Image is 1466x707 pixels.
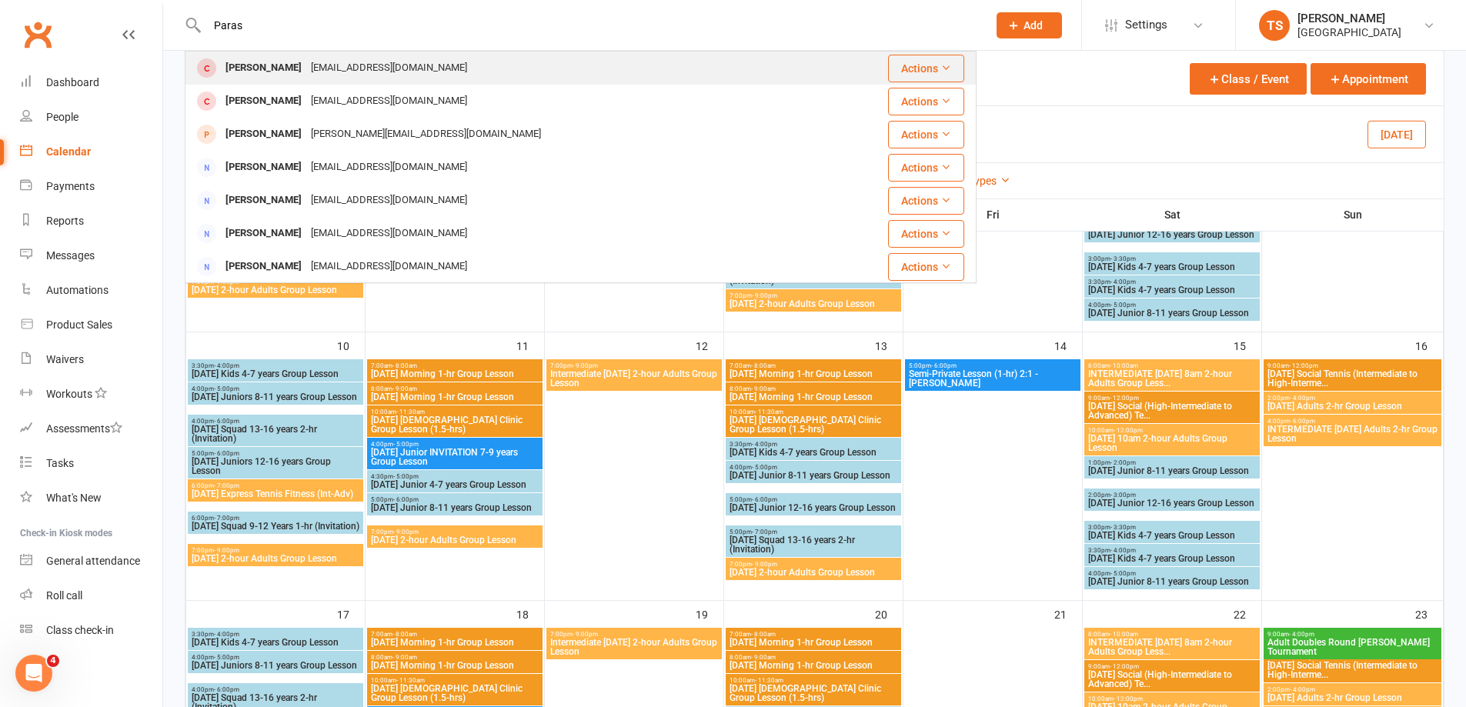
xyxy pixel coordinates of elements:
[1110,631,1138,638] span: - 10:00am
[191,638,360,647] span: [DATE] Kids 4-7 years Group Lesson
[875,332,903,358] div: 13
[370,529,539,535] span: 7:00pm
[729,654,898,661] span: 8:00am
[752,464,777,471] span: - 5:00pm
[214,654,239,661] span: - 5:00pm
[191,686,360,693] span: 4:00pm
[191,392,360,402] span: [DATE] Juniors 8-11 years Group Lesson
[729,561,898,568] span: 7:00pm
[729,415,898,434] span: [DATE] [DEMOGRAPHIC_DATA] Clinic Group Lesson (1.5-hrs)
[221,255,306,278] div: [PERSON_NAME]
[875,601,903,626] div: 20
[306,255,472,278] div: [EMAIL_ADDRESS][DOMAIN_NAME]
[729,496,898,503] span: 5:00pm
[370,496,539,503] span: 5:00pm
[755,677,783,684] span: - 11:30am
[1087,362,1257,369] span: 8:00am
[1234,601,1261,626] div: 22
[337,601,365,626] div: 17
[1087,531,1257,540] span: [DATE] Kids 4-7 years Group Lesson
[1110,570,1136,577] span: - 5:00pm
[1087,631,1257,638] span: 8:00am
[516,601,544,626] div: 18
[393,441,419,448] span: - 5:00pm
[191,489,360,499] span: [DATE] Express Tennis Fitness (Int-Adv)
[191,554,360,563] span: [DATE] 2-hour Adults Group Lesson
[370,638,539,647] span: [DATE] Morning 1-hr Group Lesson
[1087,427,1257,434] span: 10:00am
[46,284,109,296] div: Automations
[1267,686,1438,693] span: 2:00pm
[191,515,360,522] span: 6:00pm
[888,121,964,148] button: Actions
[1083,198,1262,231] th: Sat
[1087,570,1257,577] span: 4:00pm
[729,684,898,702] span: [DATE] [DEMOGRAPHIC_DATA] Clinic Group Lesson (1.5-hrs)
[1267,638,1438,656] span: Adult Doubles Round [PERSON_NAME] Tournament
[729,292,898,299] span: 7:00pm
[1110,255,1136,262] span: - 3:30pm
[1087,262,1257,272] span: [DATE] Kids 4-7 years Group Lesson
[1289,631,1314,638] span: - 4:00pm
[1267,395,1438,402] span: 2:00pm
[1087,577,1257,586] span: [DATE] Junior 8-11 years Group Lesson
[549,638,719,656] span: Intermediate [DATE] 2-hour Adults Group Lesson
[191,285,360,295] span: [DATE] 2-hour Adults Group Lesson
[306,90,472,112] div: [EMAIL_ADDRESS][DOMAIN_NAME]
[46,589,82,602] div: Roll call
[1290,686,1315,693] span: - 4:00pm
[1415,601,1443,626] div: 23
[370,362,539,369] span: 7:00am
[729,299,898,308] span: [DATE] 2-hour Adults Group Lesson
[729,677,898,684] span: 10:00am
[46,215,84,227] div: Reports
[729,529,898,535] span: 5:00pm
[47,655,59,667] span: 4
[1087,255,1257,262] span: 3:00pm
[751,385,776,392] span: - 9:00am
[370,654,539,661] span: 8:00am
[888,55,964,82] button: Actions
[392,631,417,638] span: - 8:00am
[908,362,1077,369] span: 5:00pm
[20,308,162,342] a: Product Sales
[549,631,719,638] span: 7:00pm
[221,123,306,145] div: [PERSON_NAME]
[1289,362,1318,369] span: - 12:00pm
[888,187,964,215] button: Actions
[1267,369,1438,388] span: [DATE] Social Tennis (Intermediate to High-Interme...
[221,156,306,178] div: [PERSON_NAME]
[20,412,162,446] a: Assessments
[306,156,472,178] div: [EMAIL_ADDRESS][DOMAIN_NAME]
[729,441,898,448] span: 3:30pm
[1190,63,1307,95] button: Class / Event
[1110,492,1136,499] span: - 3:00pm
[370,385,539,392] span: 8:00am
[191,369,360,379] span: [DATE] Kids 4-7 years Group Lesson
[46,492,102,504] div: What's New
[696,332,723,358] div: 12
[221,222,306,245] div: [PERSON_NAME]
[1297,12,1401,25] div: [PERSON_NAME]
[46,76,99,88] div: Dashboard
[573,362,598,369] span: - 9:00pm
[1024,19,1043,32] span: Add
[1110,362,1138,369] span: - 10:00am
[1110,278,1136,285] span: - 4:00pm
[729,409,898,415] span: 10:00am
[903,198,1083,231] th: Fri
[1087,459,1257,466] span: 1:00pm
[191,661,360,670] span: [DATE] Juniors 8-11 years Group Lesson
[1087,638,1257,656] span: INTERMEDIATE [DATE] 8am 2-hour Adults Group Less...
[997,12,1062,38] button: Add
[729,464,898,471] span: 4:00pm
[214,686,239,693] span: - 6:00pm
[1290,395,1315,402] span: - 4:00pm
[1110,547,1136,554] span: - 4:00pm
[214,418,239,425] span: - 6:00pm
[191,457,360,475] span: [DATE] Juniors 12-16 years Group Lesson
[20,613,162,648] a: Class kiosk mode
[214,362,239,369] span: - 4:00pm
[20,204,162,238] a: Reports
[1262,198,1444,231] th: Sun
